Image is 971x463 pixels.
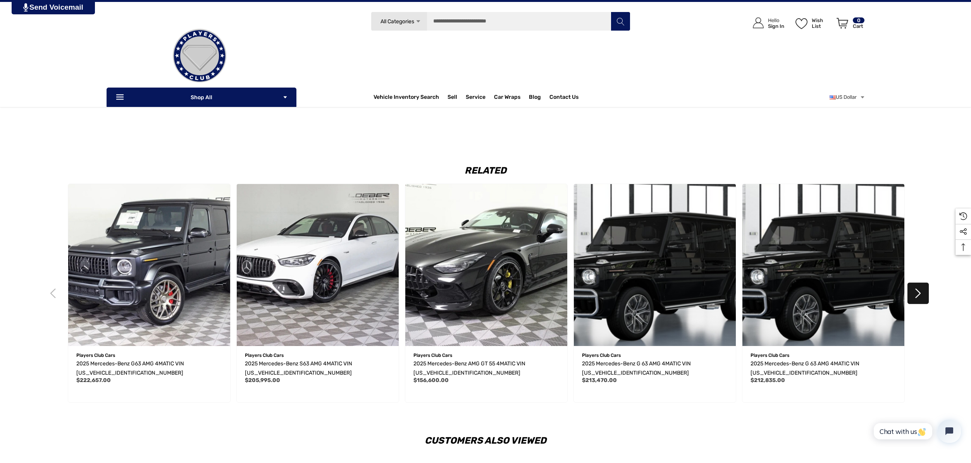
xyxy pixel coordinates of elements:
img: 2025 Mercedes-Benz G 63 AMG 4MATIC VIN W1NWH5AB2SX035481 [574,184,736,346]
img: 2025 Mercedes-Benz G 63 AMG 4MATIC VIN W1NWH5AB8SX037266 [742,184,904,346]
span: 2025 Mercedes-Benz G 63 AMG 4MATIC VIN [US_VEHICLE_IDENTIFICATION_NUMBER] [582,360,691,376]
span: $212,835.00 [751,377,785,384]
p: Players Club Cars [245,350,391,360]
a: USD [830,90,865,105]
p: Players Club Cars [413,350,559,360]
a: 2025 Mercedes-Benz AMG GT 55 4MATIC VIN W1KRJ8AB1SF004938,$156,600.00 [413,359,559,378]
a: Contact Us [549,94,578,102]
span: 2025 Mercedes-Benz G63 AMG 4MATIC VIN [US_VEHICLE_IDENTIFICATION_NUMBER] [76,360,184,376]
a: 2025 Mercedes-Benz S63 AMG 4MATIC VIN W1K6G8CB3SA325763,$205,995.00 [245,359,391,378]
a: 2025 Mercedes-Benz G 63 AMG 4MATIC VIN W1NWH5AB8SX037266,$212,835.00 [742,184,904,346]
a: Vehicle Inventory Search [374,94,439,102]
a: 2025 Mercedes-Benz G 63 AMG 4MATIC VIN W1NWH5AB2SX035481,$213,470.00 [582,359,728,378]
a: Service [466,94,485,102]
img: 2025 Mercedes-Benz G63 AMG 4MATIC VIN W1NWH5AB4SX034350 [68,184,230,346]
a: Cart with 0 items [833,10,865,40]
span: $222,657.00 [76,377,111,384]
span: All Categories [380,18,414,25]
a: Car Wraps [494,90,529,105]
a: 2025 Mercedes-Benz AMG GT 55 4MATIC VIN W1KRJ8AB1SF004938,$156,600.00 [405,184,567,346]
button: Go to slide 2 of 2 [907,282,929,304]
span: Sell [448,94,457,102]
p: Players Club Cars [582,350,728,360]
svg: Icon Arrow Down [282,95,288,100]
p: Players Club Cars [751,350,896,360]
svg: Icon Arrow Down [415,19,421,24]
span: Car Wraps [494,94,520,102]
a: Wish List Wish List [792,10,833,36]
a: 2025 Mercedes-Benz G 63 AMG 4MATIC VIN W1NWH5AB8SX037266,$212,835.00 [751,359,896,378]
svg: Wish List [795,18,807,29]
svg: Icon User Account [753,17,764,28]
a: Blog [529,94,541,102]
span: $213,470.00 [582,377,617,384]
p: Shop All [107,88,296,107]
span: $156,600.00 [413,377,449,384]
p: Cart [853,23,864,29]
img: For Sale 2025 Mercedes-Benz AMG GT 55 4MATIC VIN W1KRJ8AB1SF004938 [405,184,567,346]
span: 2025 Mercedes-Benz AMG GT 55 4MATIC VIN [US_VEHICLE_IDENTIFICATION_NUMBER] [413,360,525,376]
h2: Customers Also Viewed [65,436,906,445]
a: Sign in [744,10,788,36]
iframe: Tidio Chat [865,413,968,449]
p: Hello [768,17,784,23]
p: Wish List [812,17,832,29]
p: 0 [853,17,864,23]
button: Go to slide 2 of 2 [43,282,64,304]
svg: Icon Line [115,93,127,102]
img: Players Club | Cars For Sale [161,17,238,95]
a: 2025 Mercedes-Benz S63 AMG 4MATIC VIN W1K6G8CB3SA325763,$205,995.00 [237,184,399,346]
svg: Recently Viewed [959,212,967,220]
h2: Related [65,166,906,175]
p: Sign In [768,23,784,29]
svg: Top [956,243,971,251]
a: 2025 Mercedes-Benz G63 AMG 4MATIC VIN W1NWH5AB4SX034350,$222,657.00 [76,359,222,378]
a: All Categories Icon Arrow Down Icon Arrow Up [371,12,427,31]
svg: Review Your Cart [837,18,848,29]
a: Sell [448,90,466,105]
a: 2025 Mercedes-Benz G 63 AMG 4MATIC VIN W1NWH5AB2SX035481,$213,470.00 [574,184,736,346]
svg: Social Media [959,228,967,236]
span: 2025 Mercedes-Benz G 63 AMG 4MATIC VIN [US_VEHICLE_IDENTIFICATION_NUMBER] [751,360,859,376]
img: PjwhLS0gR2VuZXJhdG9yOiBHcmF2aXQuaW8gLS0+PHN2ZyB4bWxucz0iaHR0cDovL3d3dy53My5vcmcvMjAwMC9zdmciIHhtb... [23,3,28,12]
button: Search [611,12,630,31]
span: 2025 Mercedes-Benz S63 AMG 4MATIC VIN [US_VEHICLE_IDENTIFICATION_NUMBER] [245,360,352,376]
img: For Sale 2025 Mercedes-Benz S63 AMG 4MATIC VIN W1K6G8CB3SA325763 [237,184,399,346]
p: Players Club Cars [76,350,222,360]
a: 2025 Mercedes-Benz G63 AMG 4MATIC VIN W1NWH5AB4SX034350,$222,657.00 [68,184,230,346]
span: $205,995.00 [245,377,280,384]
